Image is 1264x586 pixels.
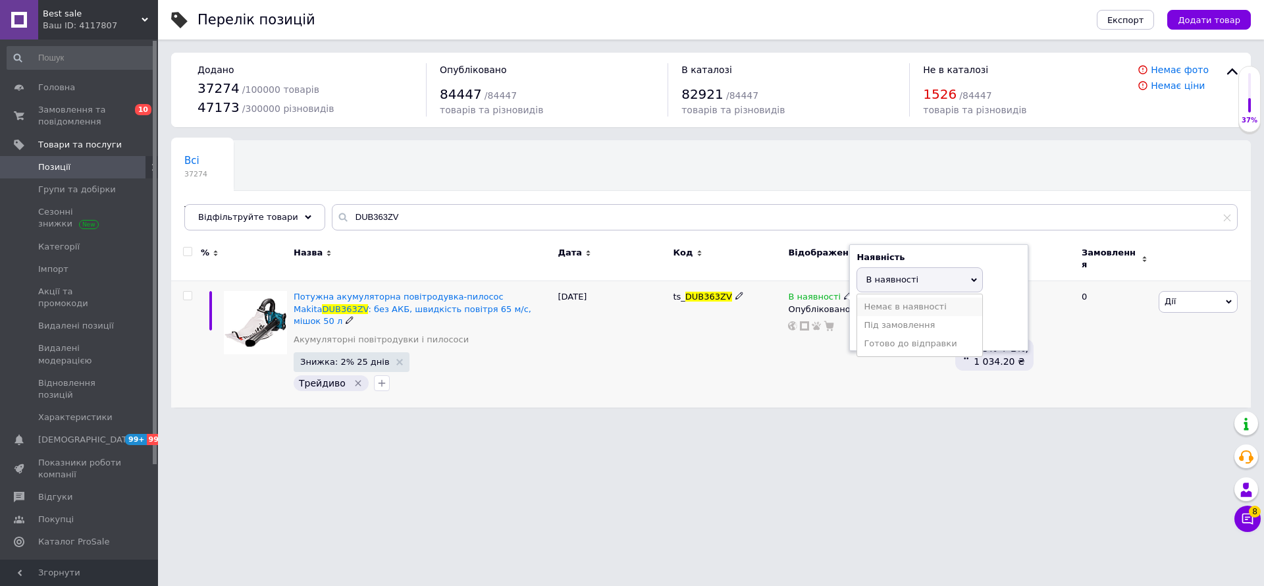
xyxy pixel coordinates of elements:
[974,356,1025,367] span: 1 034.20 ₴
[1234,506,1261,532] button: Чат з покупцем8
[1151,65,1209,75] a: Немає фото
[197,13,315,27] div: Перелік позицій
[38,514,74,525] span: Покупці
[294,334,469,346] a: Акумуляторні повітродувки і пилососи
[294,247,323,259] span: Назва
[197,65,234,75] span: Додано
[923,65,988,75] span: Не в каталозі
[242,84,319,95] span: / 100000 товарів
[558,247,582,259] span: Дата
[38,161,70,173] span: Позиції
[38,139,122,151] span: Товари та послуги
[38,206,122,230] span: Сезонні знижки
[857,298,982,316] li: Немає в наявності
[43,20,158,32] div: Ваш ID: 4117807
[38,241,80,253] span: Категорії
[1082,247,1138,271] span: Замовлення
[38,536,109,548] span: Каталог ProSale
[788,304,949,315] div: Опубліковано
[201,247,209,259] span: %
[726,90,758,101] span: / 84447
[554,281,670,408] div: [DATE]
[38,263,68,275] span: Імпорт
[38,457,122,481] span: Показники роботи компанії
[1151,80,1205,91] a: Немає ціни
[440,65,507,75] span: Опубліковано
[184,205,323,217] span: Товари з проблемними р...
[38,559,84,571] span: Аналітика
[923,86,957,102] span: 1526
[299,378,346,388] span: Трейдиво
[198,212,298,222] span: Відфільтруйте товари
[1249,504,1261,516] span: 8
[1107,15,1144,25] span: Експорт
[242,103,334,114] span: / 300000 різновидів
[1178,15,1240,25] span: Додати товар
[294,292,531,325] a: Потужна акумуляторна повітродувка-пилосос MakitaDUB363ZV: без АКБ, швидкість повітря 65 м/с, мішо...
[856,252,1021,263] div: Наявність
[38,377,122,401] span: Відновлення позицій
[685,292,732,302] span: DUB363ZV
[171,191,349,241] div: Товари з проблемними різновидами
[974,343,1028,354] span: 9.5% + 2%,
[147,434,169,445] span: 99+
[38,412,113,423] span: Характеристики
[959,90,991,101] span: / 84447
[866,275,918,284] span: В наявності
[857,334,982,353] li: Готово до відправки
[681,86,724,102] span: 82921
[440,86,482,102] span: 84447
[857,316,982,334] li: Під замовлення
[38,491,72,503] span: Відгуки
[197,99,240,115] span: 47173
[681,105,785,115] span: товарів та різновидів
[1239,116,1260,125] div: 37%
[485,90,517,101] span: / 84447
[673,247,693,259] span: Код
[673,292,685,302] span: ts_
[300,358,390,366] span: Знижка: 2% 25 днів
[38,434,136,446] span: [DEMOGRAPHIC_DATA]
[38,286,122,309] span: Акції та промокоди
[184,155,199,167] span: Всі
[135,104,151,115] span: 10
[788,247,860,259] span: Відображення
[788,292,841,306] span: В наявності
[197,80,240,96] span: 37274
[294,292,504,313] span: Потужна акумуляторна повітродувка-пилосос Makita
[1074,281,1155,408] div: 0
[38,342,122,366] span: Видалені модерацією
[38,184,116,196] span: Групи та добірки
[38,320,114,332] span: Видалені позиції
[353,378,363,388] svg: Видалити мітку
[125,434,147,445] span: 99+
[7,46,155,70] input: Пошук
[38,82,75,93] span: Головна
[43,8,142,20] span: Best sale
[224,291,287,354] img: Мощная аккумуляторная воздуходувка-пылесос Makita DUB363ZV: без АКБ, скорость воздуха 65 м/с, меш...
[681,65,732,75] span: В каталозі
[332,204,1238,230] input: Пошук по назві позиції, артикулу і пошуковим запитам
[322,304,368,314] span: DUB363ZV
[184,169,207,179] span: 37274
[440,105,543,115] span: товарів та різновидів
[923,105,1026,115] span: товарів та різновидів
[1165,296,1176,306] span: Дії
[294,304,531,326] span: : без АКБ, швидкість повітря 65 м/с, мішок 50 л
[1167,10,1251,30] button: Додати товар
[1097,10,1155,30] button: Експорт
[38,104,122,128] span: Замовлення та повідомлення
